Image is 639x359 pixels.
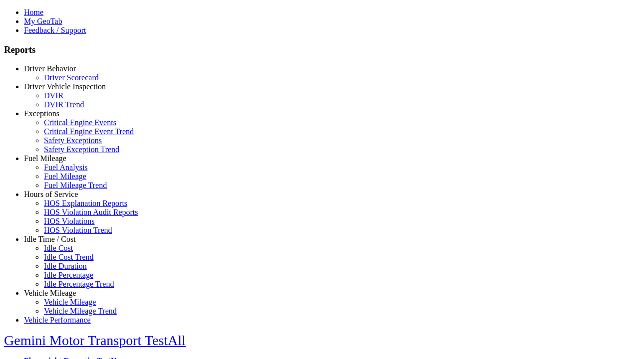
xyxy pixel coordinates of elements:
[44,136,102,145] a: Safety Exceptions
[44,100,84,109] a: DVIR Trend
[44,271,93,279] a: Idle Percentage
[24,64,76,73] a: Driver Behavior
[44,172,86,180] a: Fuel Mileage
[44,208,138,216] a: HOS Violation Audit Reports
[24,8,43,16] a: Home
[24,289,76,297] a: Vehicle Mileage
[44,217,94,225] a: HOS Violations
[44,280,114,288] a: Idle Percentage Trend
[44,262,87,270] a: Idle Duration
[24,109,59,118] a: Exceptions
[44,73,99,82] a: Driver Scorecard
[44,181,107,189] a: Fuel Mileage Trend
[44,226,112,234] a: HOS Violation Trend
[24,154,66,163] a: Fuel Mileage
[44,145,119,154] a: Safety Exception Trend
[24,82,106,91] a: Driver Vehicle Inspection
[44,199,127,207] a: HOS Explanation Reports
[44,127,134,136] a: Critical Engine Event Trend
[4,333,186,348] a: Gemini Motor Transport TestAll
[24,190,78,198] a: Hours of Service
[44,91,63,100] a: DVIR
[24,316,91,324] a: Vehicle Performance
[4,44,635,55] h3: Reports
[44,244,73,252] a: Idle Cost
[44,298,96,306] a: Vehicle Mileage
[24,26,86,34] a: Feedback / Support
[24,17,62,25] a: My GeoTab
[44,163,88,172] a: Fuel Analysis
[44,307,117,315] a: Vehicle Mileage Trend
[24,235,76,243] a: Idle Time / Cost
[44,118,116,127] a: Critical Engine Events
[44,253,94,261] a: Idle Cost Trend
